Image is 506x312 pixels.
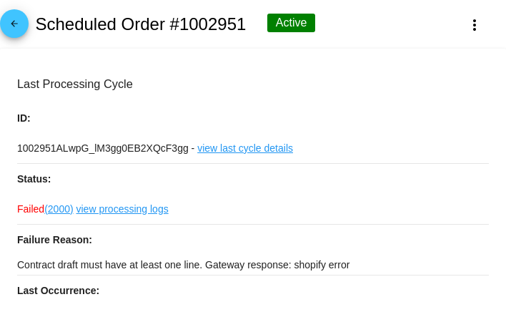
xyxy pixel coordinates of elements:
p: Last Occurrence: [17,276,489,306]
mat-icon: more_vert [466,16,483,34]
mat-icon: arrow_back [6,19,23,36]
p: ID: [17,103,489,133]
span: 1002951ALwpG_lM3gg0EB2XQcF3gg - [17,142,194,154]
h2: Scheduled Order #1002951 [35,14,246,34]
a: (2000) [44,194,73,224]
a: view last cycle details [197,133,293,163]
p: Status: [17,164,489,194]
div: Active [267,14,316,32]
a: view processing logs [76,194,169,224]
span: Failed [17,203,74,215]
p: Contract draft must have at least one line. Gateway response: shopify error [17,255,489,275]
h3: Last Processing Cycle [17,77,489,91]
p: Failure Reason: [17,225,489,255]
